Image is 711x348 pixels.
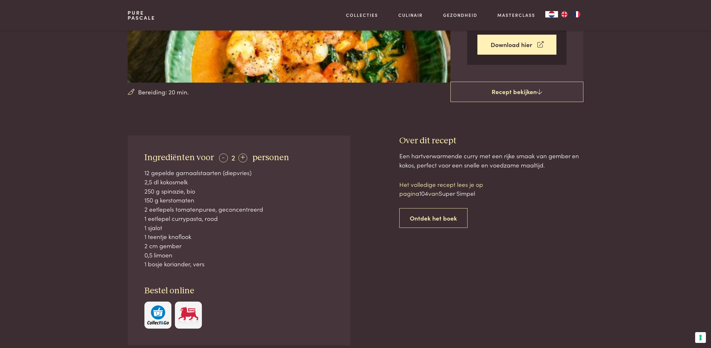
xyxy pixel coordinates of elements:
a: Masterclass [497,12,535,18]
a: Gezondheid [443,12,477,18]
span: Ingrediënten voor [144,153,214,162]
span: Bereiding: 20 min. [138,87,189,97]
ul: Language list [558,11,583,17]
span: Super Simpel [439,189,475,197]
img: c308188babc36a3a401bcb5cb7e020f4d5ab42f7cacd8327e500463a43eeb86c.svg [147,305,169,325]
span: 2 [231,152,235,162]
a: NL [545,11,558,17]
div: - [219,154,228,162]
h3: Over dit recept [399,135,583,147]
div: 1 eetlepel currypasta, rood [144,214,334,223]
a: Culinair [398,12,423,18]
a: PurePascale [128,10,155,20]
img: Delhaize [177,305,199,325]
a: EN [558,11,571,17]
p: Het volledige recept lees je op pagina van [399,180,507,198]
div: 2 eetlepels tomatenpuree, geconcentreerd [144,205,334,214]
aside: Language selected: Nederlands [545,11,583,17]
div: 2 cm gember [144,241,334,250]
a: Collecties [346,12,378,18]
div: 0,5 limoen [144,250,334,260]
a: FR [571,11,583,17]
a: Ontdek het boek [399,208,468,228]
div: Language [545,11,558,17]
div: 1 teentje knoflook [144,232,334,241]
a: Download hier [477,35,556,55]
button: Uw voorkeuren voor toestemming voor trackingtechnologieën [695,332,706,343]
div: 1 sjalot [144,223,334,232]
a: Recept bekijken [450,82,583,102]
div: 250 g spinazie, bio [144,187,334,196]
div: 1 bosje koriander, vers [144,259,334,269]
div: 12 gepelde garnaalstaarten (diepvries) [144,168,334,177]
div: 150 g kerstomaten [144,195,334,205]
h3: Bestel online [144,285,334,297]
span: 104 [419,189,428,197]
div: Een hartverwarmende curry met een rijke smaak van gember en kokos, perfect voor een snelle en voe... [399,151,583,169]
div: + [238,154,247,162]
span: personen [252,153,289,162]
div: 2,5 dl kokosmelk [144,177,334,187]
